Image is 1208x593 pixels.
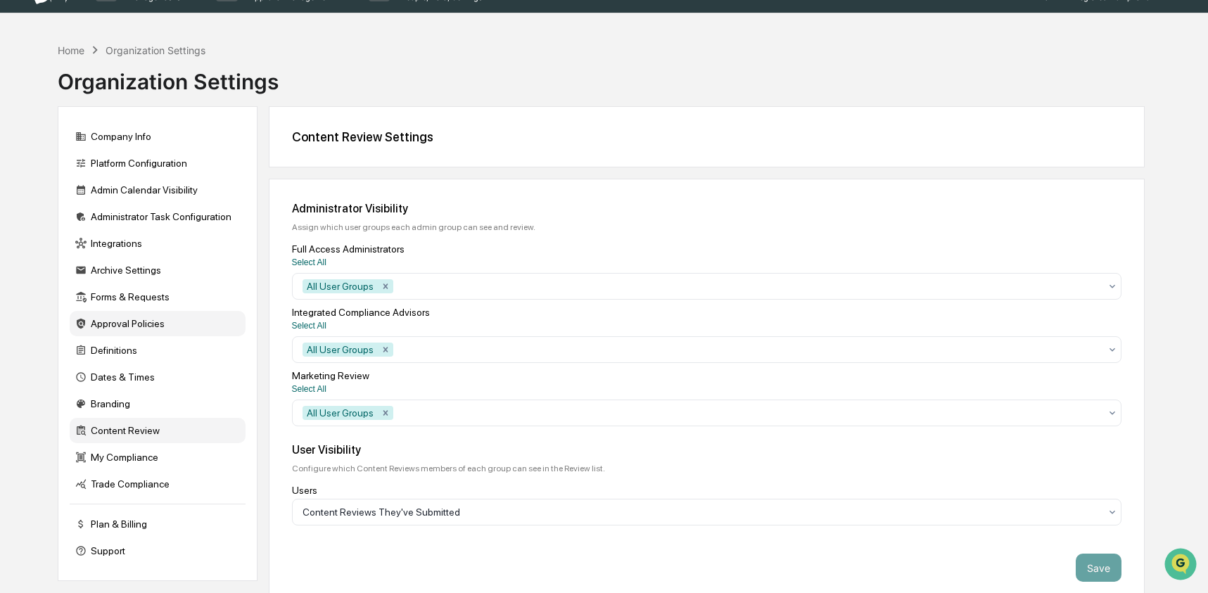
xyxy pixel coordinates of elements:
iframe: Open customer support [1163,547,1201,585]
span: Attestations [116,177,174,191]
div: Platform Configuration [70,151,246,176]
div: Dates & Times [70,364,246,390]
div: Content Review Settings [292,129,1121,144]
button: Save [1076,554,1121,582]
button: Select All [292,257,326,267]
div: User Visibility [292,443,1121,457]
div: 🔎 [14,205,25,217]
div: 🗄️ [102,179,113,190]
span: Data Lookup [28,204,89,218]
div: Integrations [70,231,246,256]
div: Branding [70,391,246,416]
img: 1746055101610-c473b297-6a78-478c-a979-82029cc54cd1 [14,108,39,133]
div: Organization Settings [106,44,205,56]
div: Organization Settings [58,58,279,94]
div: Support [70,538,246,563]
button: Select All [292,321,326,331]
p: How can we help? [14,30,256,52]
div: Content Review [70,418,246,443]
div: Definitions [70,338,246,363]
div: Administrator Task Configuration [70,204,246,229]
div: Home [58,44,84,56]
div: All User Groups [303,279,378,293]
a: 🔎Data Lookup [8,198,94,224]
div: Marketing Review [292,370,1121,381]
div: Approval Policies [70,311,246,336]
a: 🖐️Preclearance [8,172,96,197]
div: Remove All User Groups [378,279,393,293]
div: Users [292,485,1121,496]
div: Administrator Visibility [292,202,1121,215]
div: Remove All User Groups [378,343,393,357]
a: Powered byPylon [99,238,170,249]
span: Pylon [140,238,170,249]
button: Start new chat [239,112,256,129]
div: Archive Settings [70,257,246,283]
div: 🖐️ [14,179,25,190]
div: Forms & Requests [70,284,246,310]
a: 🗄️Attestations [96,172,180,197]
div: Assign which user groups each admin group can see and review. [292,222,1121,232]
div: Full Access Administrators [292,243,1121,255]
div: Plan & Billing [70,511,246,537]
div: My Compliance [70,445,246,470]
div: All User Groups [303,406,378,420]
div: Trade Compliance [70,471,246,497]
div: Integrated Compliance Advisors [292,307,1121,318]
div: Company Info [70,124,246,149]
div: Admin Calendar Visibility [70,177,246,203]
div: Start new chat [48,108,231,122]
div: All User Groups [303,343,378,357]
button: Select All [292,384,326,394]
div: Configure which Content Reviews members of each group can see in the Review list. [292,464,1121,473]
div: We're available if you need us! [48,122,178,133]
span: Preclearance [28,177,91,191]
div: Remove All User Groups [378,406,393,420]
